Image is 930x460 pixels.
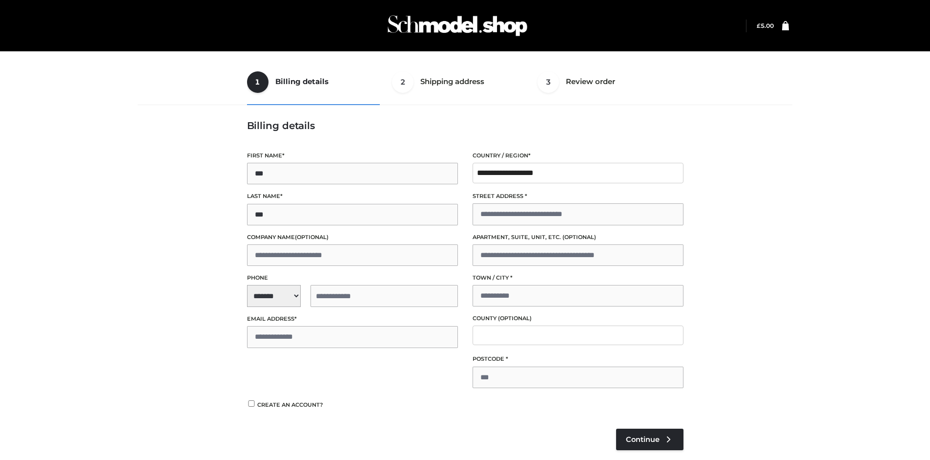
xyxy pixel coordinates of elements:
[257,401,323,408] span: Create an account?
[473,354,683,364] label: Postcode
[473,314,683,323] label: County
[247,120,683,131] h3: Billing details
[247,151,458,160] label: First name
[247,192,458,201] label: Last name
[626,435,660,444] span: Continue
[562,234,596,241] span: (optional)
[384,6,531,45] img: Schmodel Admin 964
[616,429,683,450] a: Continue
[473,192,683,201] label: Street address
[295,234,329,241] span: (optional)
[473,233,683,242] label: Apartment, suite, unit, etc.
[473,151,683,160] label: Country / Region
[757,22,774,29] bdi: 5.00
[247,233,458,242] label: Company name
[247,273,458,283] label: Phone
[247,400,256,407] input: Create an account?
[473,273,683,283] label: Town / City
[247,314,458,324] label: Email address
[757,22,761,29] span: £
[498,315,532,322] span: (optional)
[757,22,774,29] a: £5.00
